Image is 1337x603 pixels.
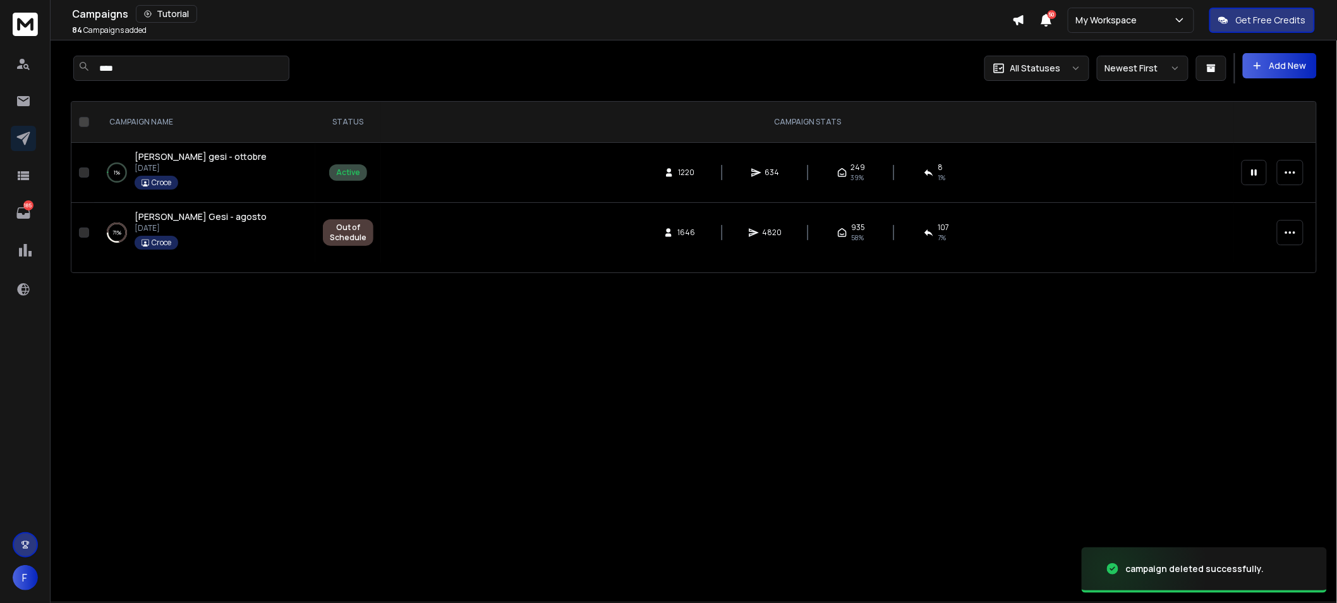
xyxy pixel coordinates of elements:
[222,5,245,28] div: Close
[851,233,864,243] span: 58 %
[11,387,242,409] textarea: Message…
[218,115,233,128] div: so?
[112,226,121,239] p: 71 %
[20,203,197,228] div: Hey [PERSON_NAME], thanks for your patience.
[94,102,315,143] th: CAMPAIGN NAME
[72,5,1012,23] div: Campaigns
[1076,14,1142,27] p: My Workspace
[10,155,243,156] div: New messages divider
[765,167,780,178] span: 634
[114,166,120,179] p: 1 %
[135,150,267,163] a: [PERSON_NAME] gesi - ottobre
[212,53,243,81] div: ok
[1243,53,1317,78] button: Add New
[61,6,80,16] h1: Box
[10,53,243,91] div: Francesco says…
[198,5,222,29] button: Home
[71,170,108,179] b: Lakshita
[20,234,197,333] div: I checked this for you, according to our , the allows up to . Currently, your workspace has , whi...
[94,143,315,203] td: 1%[PERSON_NAME] gesi - ottobre[DATE]Croce
[938,233,946,243] span: 7 %
[135,150,267,162] span: [PERSON_NAME] gesi - ottobre
[55,168,68,181] img: Profile image for Lakshita
[1209,8,1315,33] button: Get Free Credits
[11,200,36,226] a: 185
[152,238,171,248] p: Croce
[13,565,38,590] button: F
[135,210,267,222] span: [PERSON_NAME] Gesi - agosto
[1097,56,1189,81] button: Newest First
[851,162,866,173] span: 249
[1126,563,1264,575] div: campaign deleted successfully.
[217,409,237,429] button: Send a message…
[851,222,865,233] span: 935
[20,339,197,414] div: If you’d like to add more, you can do so through or inboxes, these are , so you can expand your s...
[330,222,366,243] div: Out of Schedule
[95,259,192,269] b: 500 email accounts
[20,414,30,424] button: Upload attachment
[23,200,33,210] p: 185
[71,169,198,180] div: joined the conversation
[135,163,267,173] p: [DATE]
[35,247,98,257] a: Fair Use Policy
[938,222,949,233] span: 107
[152,178,171,188] p: Croce
[851,173,864,183] span: 39 %
[10,166,243,195] div: Lakshita says…
[94,203,315,263] td: 71%[PERSON_NAME] Gesi - agosto[DATE]Croce
[135,223,267,233] p: [DATE]
[8,5,32,29] button: go back
[72,25,82,35] span: 84
[677,228,695,238] span: 1646
[1236,14,1306,27] p: Get Free Credits
[10,195,243,523] div: Lakshita says…
[208,107,243,135] div: so?
[678,167,694,178] span: 1220
[10,90,243,107] div: [DATE]
[336,167,360,178] div: Active
[222,61,233,73] div: ok
[135,210,267,223] a: [PERSON_NAME] Gesi - agosto
[10,107,243,145] div: Francesco says…
[1010,62,1061,75] p: All Statuses
[72,25,147,35] p: Campaigns added
[1048,10,1056,19] span: 50
[381,102,1234,143] th: CAMPAIGN STATS
[40,414,50,424] button: Emoji picker
[36,7,56,27] img: Profile image for Box
[938,173,945,183] span: 1 %
[315,102,381,143] th: STATUS
[763,228,782,238] span: 4820
[10,195,207,496] div: Hey [PERSON_NAME], thanks for your patience.I checked this for you, according to ourFair Use Poli...
[136,5,197,23] button: Tutorial
[61,16,157,28] p: The team can also help
[20,272,174,295] b: 623 connected accounts
[938,162,943,173] span: 8
[55,353,95,363] b: Zapmail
